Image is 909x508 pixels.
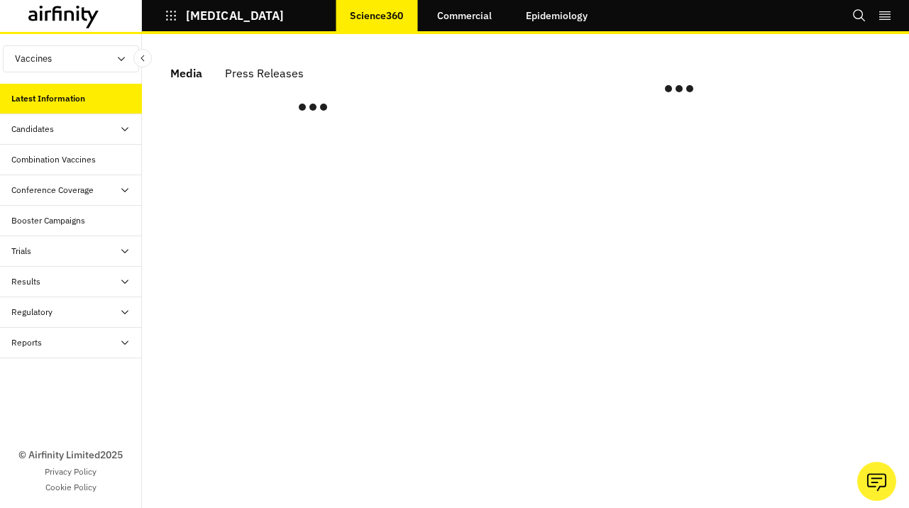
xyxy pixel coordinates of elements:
[11,336,42,349] div: Reports
[18,448,123,463] p: © Airfinity Limited 2025
[11,123,54,136] div: Candidates
[857,462,896,501] button: Ask our analysts
[45,481,97,494] a: Cookie Policy
[11,275,40,288] div: Results
[170,62,202,84] div: Media
[165,4,284,28] button: [MEDICAL_DATA]
[45,465,97,478] a: Privacy Policy
[11,184,94,197] div: Conference Coverage
[225,62,304,84] div: Press Releases
[186,9,284,22] p: [MEDICAL_DATA]
[3,45,139,72] button: Vaccines
[11,153,96,166] div: Combination Vaccines
[11,306,53,319] div: Regulatory
[11,214,85,227] div: Booster Campaigns
[11,92,85,105] div: Latest Information
[350,10,403,21] p: Science360
[133,49,152,67] button: Close Sidebar
[852,4,866,28] button: Search
[11,245,31,258] div: Trials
